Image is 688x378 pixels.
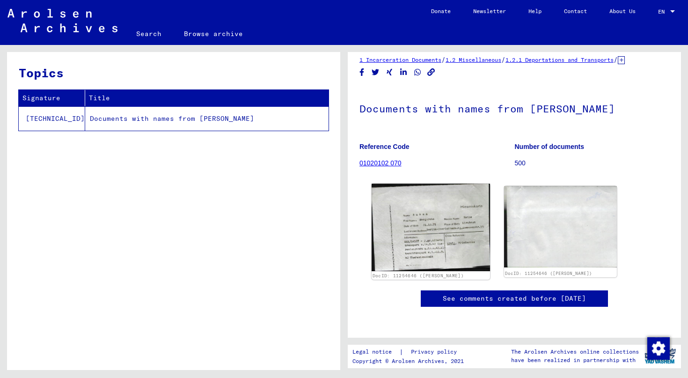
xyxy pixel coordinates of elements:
[85,90,329,106] th: Title
[426,67,436,78] button: Copy link
[357,67,367,78] button: Share on Facebook
[643,344,678,368] img: yv_logo.png
[359,56,441,63] a: 1 Incarceration Documents
[7,9,117,32] img: Arolsen_neg.svg
[385,67,395,78] button: Share on Xing
[443,294,586,304] a: See comments created before [DATE]
[515,143,585,150] b: Number of documents
[359,143,410,150] b: Reference Code
[505,271,592,276] a: DocID: 11254646 ([PERSON_NAME])
[647,337,669,359] div: Change consent
[359,159,402,167] a: 01020102 070
[359,87,669,128] h1: Documents with names from [PERSON_NAME]
[352,357,468,365] p: Copyright © Arolsen Archives, 2021
[413,67,423,78] button: Share on WhatsApp
[441,55,446,64] span: /
[19,90,85,106] th: Signature
[352,347,468,357] div: |
[501,55,505,64] span: /
[647,337,670,360] img: Change consent
[658,8,668,15] span: EN
[399,67,409,78] button: Share on LinkedIn
[504,186,617,267] img: 002.jpg
[446,56,501,63] a: 1.2 Miscellaneous
[515,158,670,168] p: 500
[511,348,639,356] p: The Arolsen Archives online collections
[19,106,85,131] td: [TECHNICAL_ID]
[173,22,254,45] a: Browse archive
[85,106,329,131] td: Documents with names from [PERSON_NAME]
[125,22,173,45] a: Search
[19,64,328,82] h3: Topics
[505,56,614,63] a: 1.2.1 Deportations and Transports
[511,356,639,364] p: have been realized in partnership with
[614,55,618,64] span: /
[371,67,381,78] button: Share on Twitter
[352,347,399,357] a: Legal notice
[403,347,468,357] a: Privacy policy
[372,184,490,271] img: 001.jpg
[373,273,464,278] a: DocID: 11254646 ([PERSON_NAME])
